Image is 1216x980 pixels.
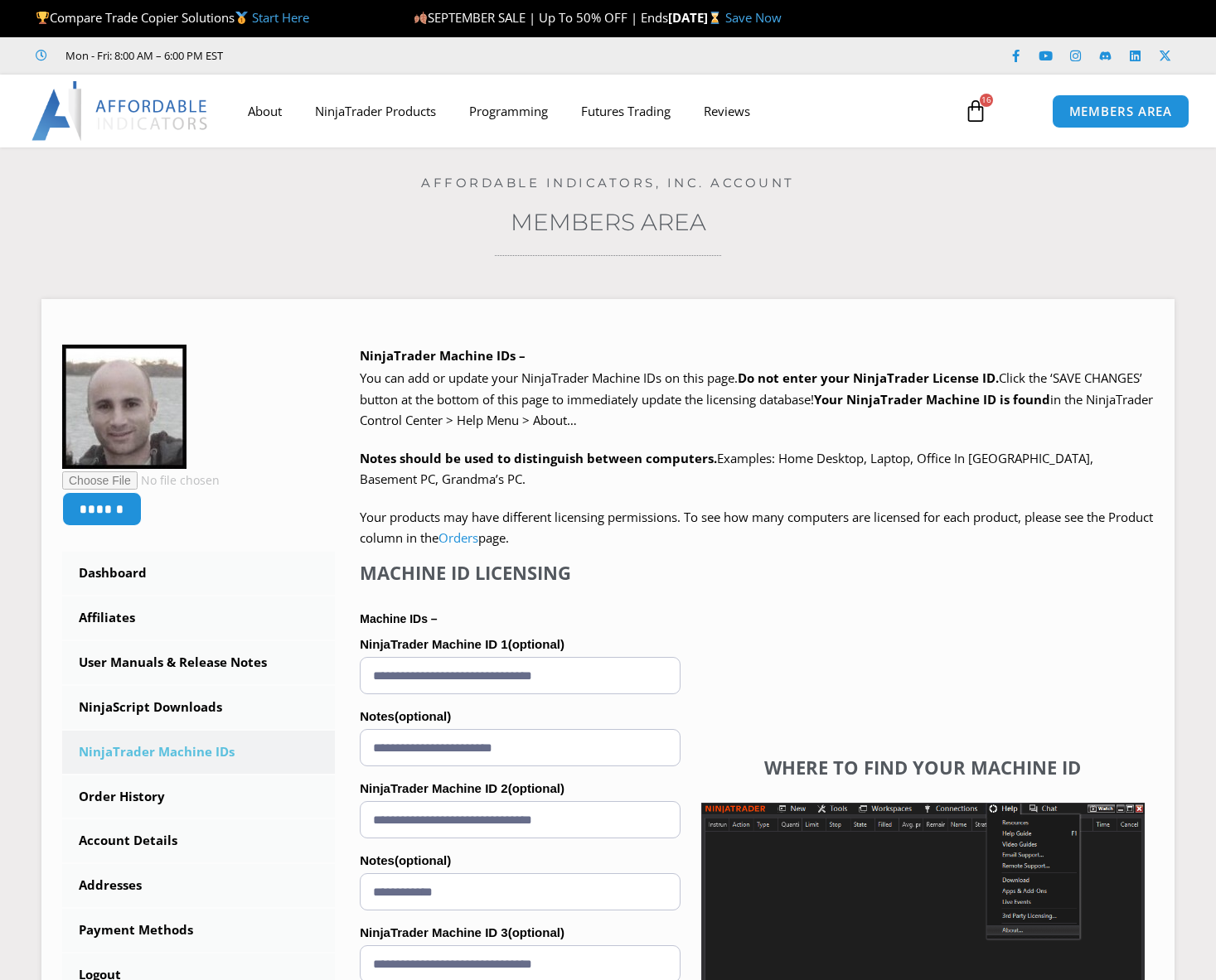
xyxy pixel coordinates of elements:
span: Your products may have different licensing permissions. To see how many computers are licensed fo... [360,509,1153,547]
a: Account Details [62,819,335,862]
label: NinjaTrader Machine ID 1 [360,632,680,657]
span: (optional) [508,637,564,651]
a: Order History [62,775,335,818]
a: Start Here [252,9,309,26]
b: Do not enter your NinjaTrader License ID. [738,369,999,386]
b: NinjaTrader Machine IDs – [360,347,526,364]
img: 71d51b727fd0980defc0926a584480a80dca29e5385b7c6ff19b9310cf076714 [62,345,187,469]
img: LogoAI | Affordable Indicators – NinjaTrader [31,81,210,141]
span: SEPTEMBER SALE | Up To 50% OFF | Ends [414,9,668,26]
a: Orders [438,529,478,546]
strong: Machine IDs – [360,612,437,625]
a: NinjaScript Downloads [62,686,335,729]
a: MEMBERS AREA [1052,94,1190,128]
span: Mon - Fri: 8:00 AM – 6:00 PM EST [61,46,223,65]
span: (optional) [395,709,451,723]
a: NinjaTrader Products [298,92,453,130]
span: (optional) [508,781,564,795]
span: (optional) [508,925,564,939]
span: You can add or update your NinjaTrader Machine IDs on this page. [360,369,738,386]
span: (optional) [395,853,451,867]
nav: Menu [231,92,949,130]
a: Payment Methods [62,909,335,952]
a: NinjaTrader Machine IDs [62,731,335,774]
a: 16 [939,87,1012,135]
a: Dashboard [62,552,335,595]
span: 16 [980,94,993,107]
a: Save Now [725,9,782,26]
a: Affordable Indicators, Inc. Account [421,175,795,191]
a: Members Area [511,208,706,236]
a: Addresses [62,864,335,907]
span: MEMBERS AREA [1069,105,1173,118]
img: 🍂 [414,12,427,24]
a: User Manuals & Release Notes [62,641,335,684]
h4: Where to find your Machine ID [701,756,1145,778]
a: Programming [453,92,564,130]
strong: Your NinjaTrader Machine ID is found [814,391,1050,408]
a: Reviews [687,92,767,130]
label: Notes [360,704,680,729]
iframe: Customer reviews powered by Trustpilot [246,47,495,64]
a: About [231,92,298,130]
a: Affiliates [62,596,335,640]
label: NinjaTrader Machine ID 2 [360,776,680,801]
a: Futures Trading [564,92,687,130]
img: ⌛ [709,12,721,24]
strong: [DATE] [668,9,725,26]
span: Examples: Home Desktop, Laptop, Office In [GEOGRAPHIC_DATA], Basement PC, Grandma’s PC. [360,450,1093,488]
label: Notes [360,848,680,873]
label: NinjaTrader Machine ID 3 [360,920,680,945]
span: Click the ‘SAVE CHANGES’ button at the bottom of this page to immediately update the licensing da... [360,369,1153,428]
strong: Notes should be used to distinguish between computers. [360,450,717,466]
img: 🥇 [235,12,248,24]
h4: Machine ID Licensing [360,562,680,583]
span: Compare Trade Copier Solutions [36,9,309,26]
img: 🏆 [36,12,49,24]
